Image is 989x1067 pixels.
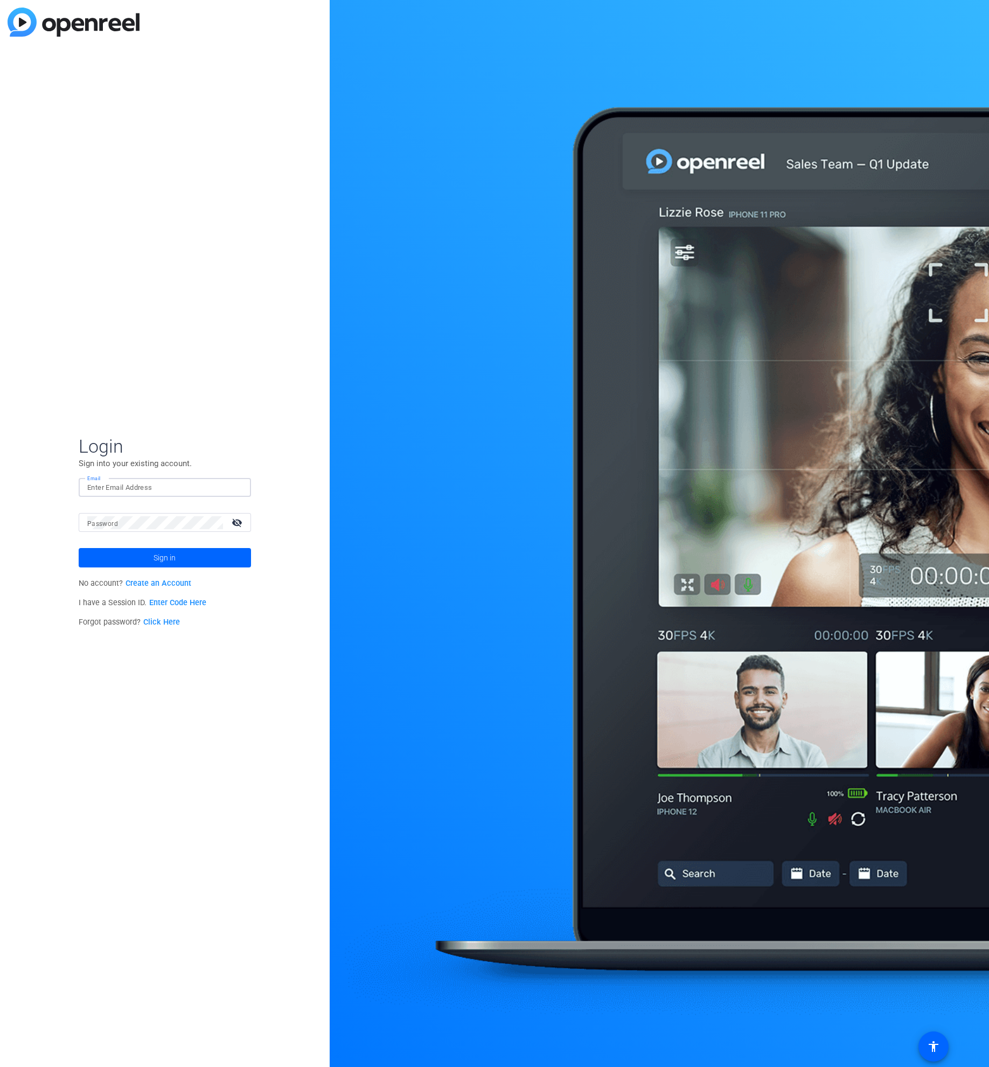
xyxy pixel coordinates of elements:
button: Sign in [79,548,251,567]
a: Create an Account [126,579,191,588]
mat-icon: visibility_off [225,515,251,530]
a: Enter Code Here [149,598,206,607]
mat-label: Password [87,520,118,528]
mat-label: Email [87,475,101,481]
mat-icon: accessibility [927,1040,940,1053]
span: Sign in [154,544,176,571]
span: I have a Session ID. [79,598,206,607]
a: Click Here [143,618,180,627]
img: blue-gradient.svg [8,8,140,37]
p: Sign into your existing account. [79,458,251,469]
input: Enter Email Address [87,481,242,494]
span: Login [79,435,251,458]
span: No account? [79,579,191,588]
span: Forgot password? [79,618,180,627]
